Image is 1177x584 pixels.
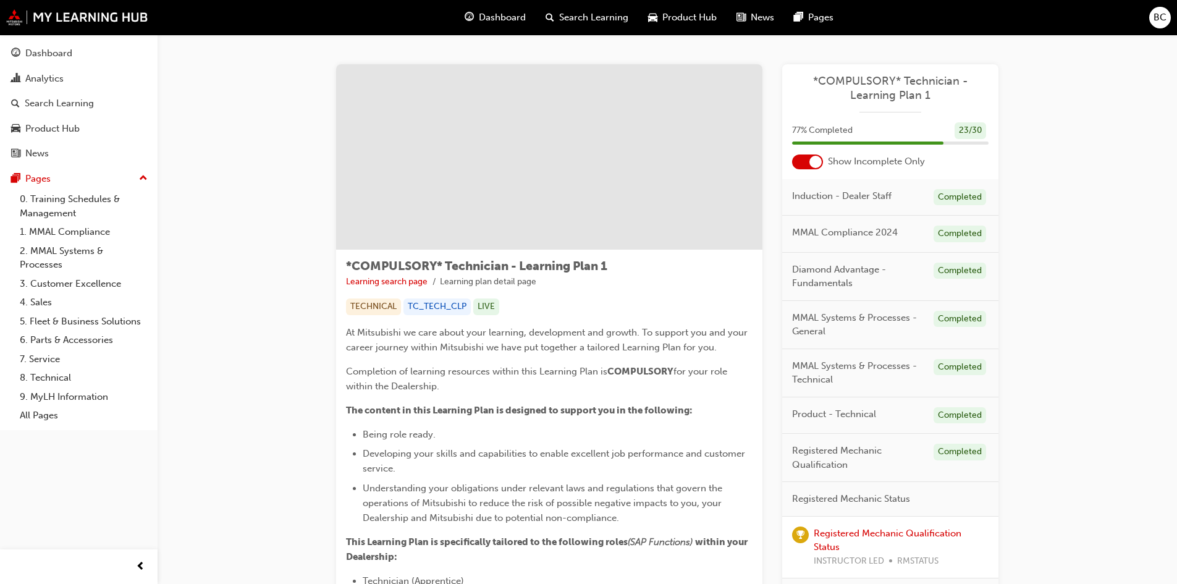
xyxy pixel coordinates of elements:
span: MMAL Compliance 2024 [792,226,898,240]
span: pages-icon [11,174,20,185]
div: Search Learning [25,96,94,111]
span: This Learning Plan is specifically tailored to the following roles [346,536,628,548]
div: TC_TECH_CLP [403,298,471,315]
span: BC [1154,11,1166,25]
span: up-icon [139,171,148,187]
button: Pages [5,167,153,190]
span: car-icon [648,10,657,25]
div: Analytics [25,72,64,86]
span: search-icon [11,98,20,109]
span: prev-icon [136,559,145,575]
span: Induction - Dealer Staff [792,189,892,203]
span: Being role ready. [363,429,436,440]
span: Pages [808,11,833,25]
span: learningRecordVerb_ACHIEVE-icon [792,527,809,543]
span: news-icon [736,10,746,25]
span: MMAL Systems & Processes - Technical [792,359,924,387]
div: News [25,146,49,161]
a: pages-iconPages [784,5,843,30]
span: *COMPULSORY* Technician - Learning Plan 1 [346,259,607,273]
div: Completed [934,444,986,460]
span: Understanding your obligations under relevant laws and regulations that govern the operations of ... [363,483,725,523]
button: BC [1149,7,1171,28]
span: 77 % Completed [792,124,853,138]
span: MMAL Systems & Processes - General [792,311,924,339]
div: Completed [934,311,986,328]
span: Developing your skills and capabilities to enable excellent job performance and customer service. [363,448,748,474]
span: Diamond Advantage - Fundamentals [792,263,924,290]
a: *COMPULSORY* Technician - Learning Plan 1 [792,74,989,102]
a: 6. Parts & Accessories [15,331,153,350]
a: 8. Technical [15,368,153,387]
div: LIVE [473,298,499,315]
span: chart-icon [11,74,20,85]
span: COMPULSORY [607,366,673,377]
span: News [751,11,774,25]
span: (SAP Functions) [628,536,693,548]
a: Analytics [5,67,153,90]
a: Registered Mechanic Qualification Status [814,528,961,553]
a: 0. Training Schedules & Management [15,190,153,222]
a: 2. MMAL Systems & Processes [15,242,153,274]
a: 5. Fleet & Business Solutions [15,312,153,331]
li: Learning plan detail page [440,275,536,289]
span: Search Learning [559,11,628,25]
a: guage-iconDashboard [455,5,536,30]
a: News [5,142,153,165]
a: 3. Customer Excellence [15,274,153,294]
span: for your role within the Dealership. [346,366,730,392]
span: news-icon [11,148,20,159]
button: DashboardAnalyticsSearch LearningProduct HubNews [5,40,153,167]
span: At Mitsubishi we care about your learning, development and growth. To support you and your career... [346,327,750,353]
a: car-iconProduct Hub [638,5,727,30]
span: Product - Technical [792,407,876,421]
span: Show Incomplete Only [828,154,925,169]
div: Dashboard [25,46,72,61]
div: 23 / 30 [955,122,986,139]
span: Completion of learning resources within this Learning Plan is [346,366,607,377]
a: Learning search page [346,276,428,287]
a: 7. Service [15,350,153,369]
span: Dashboard [479,11,526,25]
a: search-iconSearch Learning [536,5,638,30]
a: 9. MyLH Information [15,387,153,407]
img: mmal [6,9,148,25]
span: The content in this Learning Plan is designed to support you in the following: [346,405,693,416]
a: 4. Sales [15,293,153,312]
span: pages-icon [794,10,803,25]
span: INSTRUCTOR LED [814,554,884,569]
span: guage-icon [465,10,474,25]
span: RMSTATUS [897,554,939,569]
div: Completed [934,359,986,376]
div: Product Hub [25,122,80,136]
div: Pages [25,172,51,186]
div: Completed [934,226,986,242]
span: Registered Mechanic Qualification [792,444,924,472]
span: Registered Mechanic Status [792,492,910,506]
a: 1. MMAL Compliance [15,222,153,242]
div: TECHNICAL [346,298,401,315]
span: within your Dealership: [346,536,749,562]
div: Completed [934,189,986,206]
span: search-icon [546,10,554,25]
a: All Pages [15,406,153,425]
span: Product Hub [662,11,717,25]
span: guage-icon [11,48,20,59]
a: Dashboard [5,42,153,65]
div: Completed [934,407,986,424]
span: car-icon [11,124,20,135]
a: news-iconNews [727,5,784,30]
div: Completed [934,263,986,279]
a: Search Learning [5,92,153,115]
a: Product Hub [5,117,153,140]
